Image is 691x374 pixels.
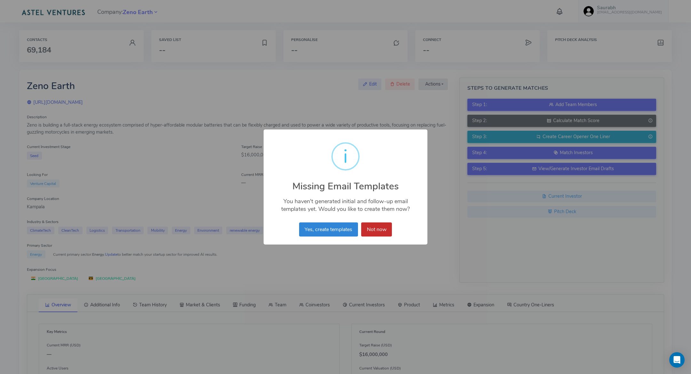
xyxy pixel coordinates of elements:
div: You haven't generated initial and follow-up email templates yet. Would you like to create them now? [264,192,427,214]
div: i [343,144,348,169]
div: Open Intercom Messenger [669,352,685,368]
h2: Missing Email Templates [264,173,427,192]
button: Yes, create templates [299,222,358,237]
button: Not now [361,222,392,237]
